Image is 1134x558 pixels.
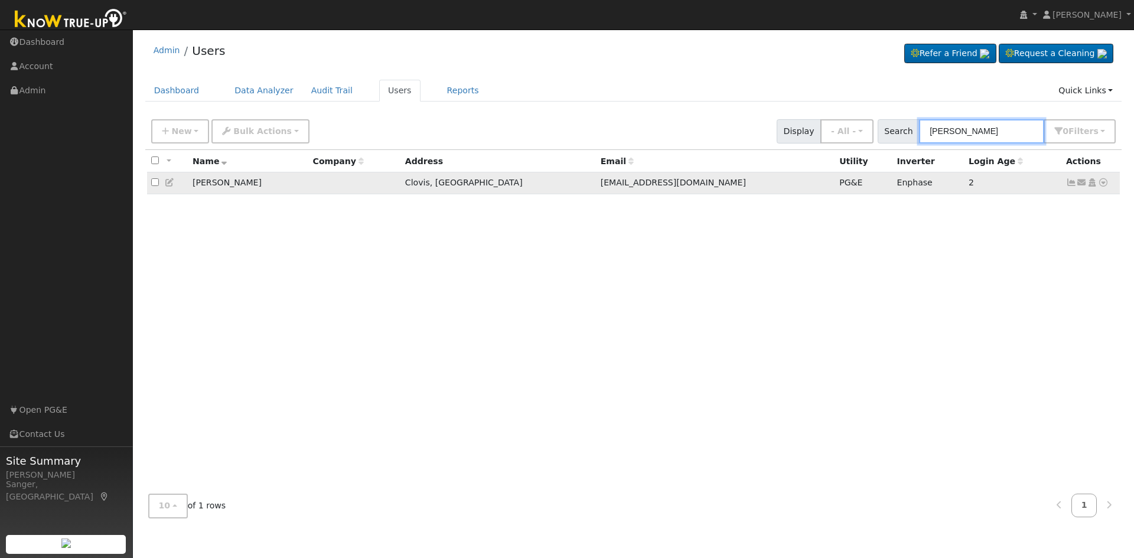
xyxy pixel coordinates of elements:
[302,80,361,102] a: Audit Trail
[61,539,71,548] img: retrieve
[904,44,996,64] a: Refer a Friend
[1093,126,1098,136] span: s
[159,501,171,510] span: 10
[226,80,302,102] a: Data Analyzer
[878,119,920,143] span: Search
[233,126,292,136] span: Bulk Actions
[154,45,180,55] a: Admin
[897,178,932,187] span: Enphase
[1066,178,1077,187] a: Show Graph
[313,156,364,166] span: Company name
[6,478,126,503] div: Sanger, [GEOGRAPHIC_DATA]
[379,80,421,102] a: Users
[1068,126,1099,136] span: Filter
[969,178,974,187] span: 09/29/2025 11:13:09 AM
[1098,177,1109,189] a: Other actions
[148,494,188,518] button: 10
[601,178,746,187] span: [EMAIL_ADDRESS][DOMAIN_NAME]
[1097,49,1107,58] img: retrieve
[1052,10,1122,19] span: [PERSON_NAME]
[188,172,309,194] td: [PERSON_NAME]
[438,80,488,102] a: Reports
[193,156,227,166] span: Name
[601,156,634,166] span: Email
[171,126,191,136] span: New
[1050,80,1122,102] a: Quick Links
[401,172,597,194] td: Clovis, [GEOGRAPHIC_DATA]
[1077,177,1087,189] a: fahmy_attia@yahoo.com
[6,469,126,481] div: [PERSON_NAME]
[919,119,1044,143] input: Search
[999,44,1113,64] a: Request a Cleaning
[9,6,133,33] img: Know True-Up
[1087,178,1097,187] a: Login As
[99,492,110,501] a: Map
[897,155,960,168] div: Inverter
[839,155,888,168] div: Utility
[151,119,210,143] button: New
[192,44,225,58] a: Users
[980,49,989,58] img: retrieve
[1044,119,1116,143] button: 0Filters
[145,80,208,102] a: Dashboard
[1066,155,1116,168] div: Actions
[969,156,1023,166] span: Days since last login
[148,494,226,518] span: of 1 rows
[405,155,592,168] div: Address
[165,178,175,187] a: Edit User
[211,119,309,143] button: Bulk Actions
[839,178,862,187] span: PG&E
[6,453,126,469] span: Site Summary
[777,119,821,143] span: Display
[1071,494,1097,517] a: 1
[820,119,874,143] button: - All -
